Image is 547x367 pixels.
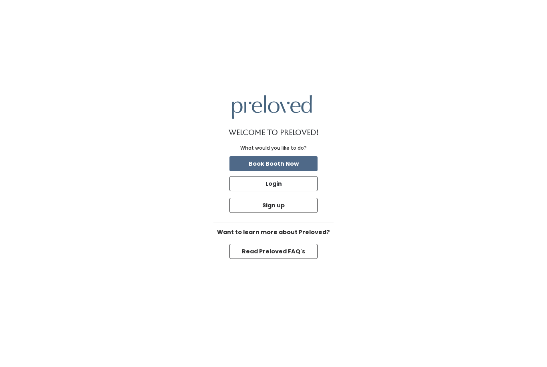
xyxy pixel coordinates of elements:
a: Sign up [228,196,319,215]
h6: Want to learn more about Preloved? [213,229,334,236]
h1: Welcome to Preloved! [229,128,319,136]
button: Book Booth Now [229,156,318,171]
button: Sign up [229,198,318,213]
button: Read Preloved FAQ's [229,244,318,259]
div: What would you like to do? [240,144,307,152]
a: Login [228,174,319,193]
img: preloved logo [232,95,312,119]
button: Login [229,176,318,191]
